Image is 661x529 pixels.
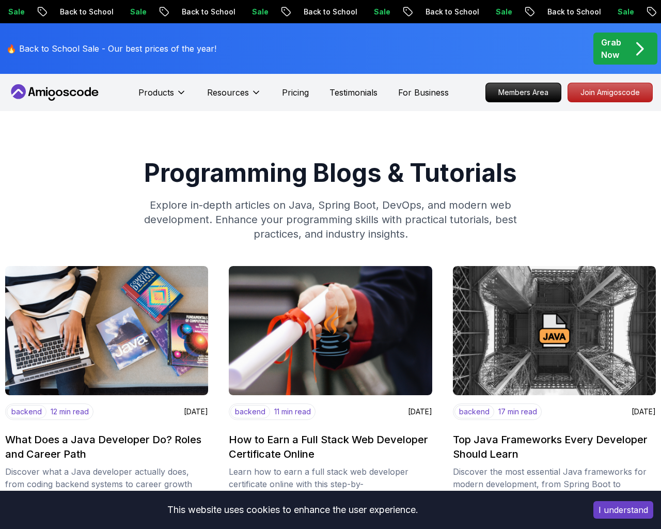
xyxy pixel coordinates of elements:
p: 17 min read [498,407,537,417]
p: Resources [207,86,249,99]
button: Accept cookies [593,501,653,519]
p: 12 min read [51,407,89,417]
button: Products [138,86,186,107]
p: Sale [365,7,398,17]
p: Explore in-depth articles on Java, Spring Boot, DevOps, and modern web development. Enhance your ... [132,198,529,241]
p: Products [138,86,174,99]
p: Sale [121,7,154,17]
a: For Business [398,86,449,99]
p: 11 min read [274,407,311,417]
a: imagebackend11 min read[DATE]How to Earn a Full Stack Web Developer Certificate OnlineLearn how t... [229,266,432,515]
button: Resources [207,86,261,107]
p: backend [454,405,494,418]
p: 🔥 Back to School Sale - Our best prices of the year! [6,42,216,55]
p: Sale [487,7,520,17]
h2: How to Earn a Full Stack Web Developer Certificate Online [229,432,432,461]
a: imagebackend17 min read[DATE]Top Java Frameworks Every Developer Should LearnDiscover the most es... [453,266,656,515]
p: Back to School [295,7,365,17]
p: Members Area [486,83,561,102]
p: Sale [243,7,276,17]
p: Join Amigoscode [568,83,652,102]
p: Back to School [539,7,609,17]
p: backend [7,405,46,418]
a: Join Amigoscode [568,83,653,102]
p: backend [230,405,270,418]
img: image [5,266,208,395]
p: [DATE] [184,407,208,417]
h2: Top Java Frameworks Every Developer Should Learn [453,432,656,461]
img: image [229,266,432,395]
a: Testimonials [329,86,377,99]
a: Members Area [485,83,561,102]
p: Learn how to earn a full stack web developer certificate online with this step-by-[PERSON_NAME] c... [229,465,432,515]
p: Sale [609,7,642,17]
p: [DATE] [408,407,432,417]
h2: What Does a Java Developer Do? Roles and Career Path [5,432,208,461]
p: Grab Now [601,36,621,61]
h1: Programming Blogs & Tutorials [5,161,656,185]
p: Back to School [51,7,121,17]
a: imagebackend12 min read[DATE]What Does a Java Developer Do? Roles and Career PathDiscover what a ... [5,266,208,515]
p: Discover the most essential Java frameworks for modern development, from Spring Boot to Hibernate... [453,465,656,515]
div: This website uses cookies to enhance the user experience. [8,499,578,521]
p: Discover what a Java developer actually does, from coding backend systems to career growth opport... [5,465,208,515]
a: Pricing [282,86,309,99]
p: Back to School [173,7,243,17]
p: [DATE] [632,407,656,417]
img: image [453,266,656,395]
p: Back to School [417,7,487,17]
